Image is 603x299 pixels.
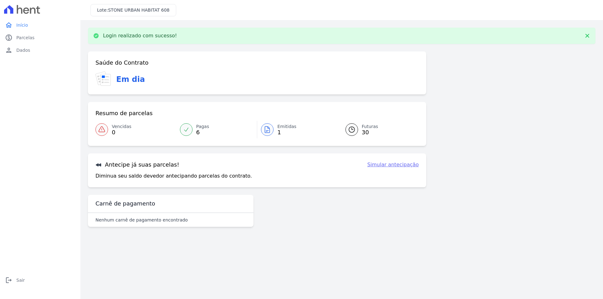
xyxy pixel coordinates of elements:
[5,46,13,54] i: person
[95,59,149,67] h3: Saúde do Contrato
[16,35,35,41] span: Parcelas
[103,33,177,39] p: Login realizado com sucesso!
[108,8,170,13] span: STONE URBAN HABITAT 608
[16,47,30,53] span: Dados
[176,121,257,138] a: Pagas 6
[5,276,13,284] i: logout
[116,74,145,85] h3: Em dia
[257,121,338,138] a: Emitidas 1
[16,22,28,28] span: Início
[367,161,419,168] a: Simular antecipação
[3,44,78,56] a: personDados
[5,34,13,41] i: paid
[95,200,155,207] h3: Carnê de pagamento
[5,21,13,29] i: home
[277,123,296,130] span: Emitidas
[196,123,209,130] span: Pagas
[277,130,296,135] span: 1
[3,31,78,44] a: paidParcelas
[362,130,378,135] span: 30
[362,123,378,130] span: Futuras
[97,7,170,13] h3: Lote:
[3,19,78,31] a: homeInício
[196,130,209,135] span: 6
[95,172,252,180] p: Diminua seu saldo devedor antecipando parcelas do contrato.
[112,123,131,130] span: Vencidas
[95,217,188,223] p: Nenhum carnê de pagamento encontrado
[16,277,25,283] span: Sair
[95,121,176,138] a: Vencidas 0
[112,130,131,135] span: 0
[95,109,153,117] h3: Resumo de parcelas
[3,274,78,286] a: logoutSair
[338,121,419,138] a: Futuras 30
[95,161,179,168] h3: Antecipe já suas parcelas!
